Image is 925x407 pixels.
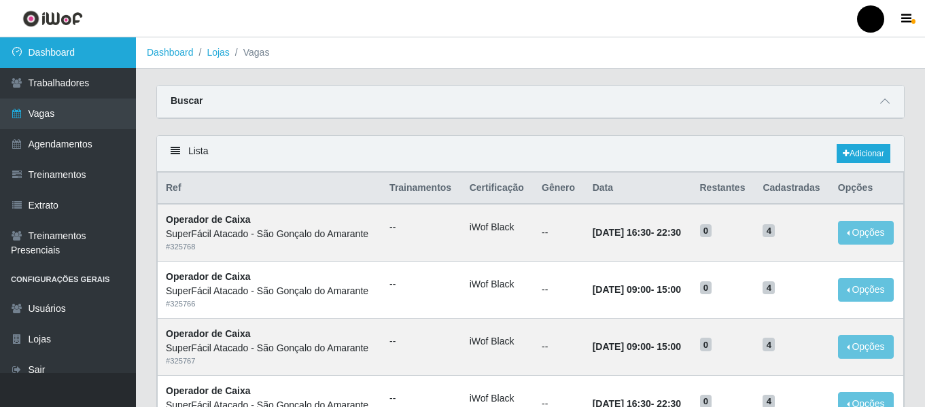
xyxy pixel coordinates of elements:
[389,220,453,234] ul: --
[700,281,712,295] span: 0
[461,173,534,205] th: Certificação
[657,284,681,295] time: 15:00
[534,318,584,375] td: --
[763,224,775,238] span: 4
[838,335,894,359] button: Opções
[166,341,373,355] div: SuperFácil Atacado - São Gonçalo do Amarante
[166,385,251,396] strong: Operador de Caixa
[593,227,681,238] strong: -
[166,328,251,339] strong: Operador de Caixa
[593,284,651,295] time: [DATE] 09:00
[166,298,373,310] div: # 325766
[389,277,453,291] ul: --
[136,37,925,69] nav: breadcrumb
[389,391,453,406] ul: --
[692,173,755,205] th: Restantes
[147,47,194,58] a: Dashboard
[593,341,651,352] time: [DATE] 09:00
[657,227,681,238] time: 22:30
[754,173,829,205] th: Cadastradas
[171,95,203,106] strong: Buscar
[763,281,775,295] span: 4
[838,278,894,302] button: Opções
[534,204,584,261] td: --
[381,173,461,205] th: Trainamentos
[470,391,525,406] li: iWof Black
[838,221,894,245] button: Opções
[157,136,904,172] div: Lista
[837,144,890,163] a: Adicionar
[700,338,712,351] span: 0
[593,227,651,238] time: [DATE] 16:30
[166,284,373,298] div: SuperFácil Atacado - São Gonçalo do Amarante
[830,173,904,205] th: Opções
[584,173,692,205] th: Data
[166,214,251,225] strong: Operador de Caixa
[389,334,453,349] ul: --
[470,220,525,234] li: iWof Black
[593,341,681,352] strong: -
[166,271,251,282] strong: Operador de Caixa
[166,227,373,241] div: SuperFácil Atacado - São Gonçalo do Amarante
[22,10,83,27] img: CoreUI Logo
[207,47,229,58] a: Lojas
[763,338,775,351] span: 4
[534,262,584,319] td: --
[230,46,270,60] li: Vagas
[470,277,525,291] li: iWof Black
[657,341,681,352] time: 15:00
[470,334,525,349] li: iWof Black
[700,224,712,238] span: 0
[166,241,373,253] div: # 325768
[534,173,584,205] th: Gênero
[166,355,373,367] div: # 325767
[593,284,681,295] strong: -
[158,173,382,205] th: Ref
